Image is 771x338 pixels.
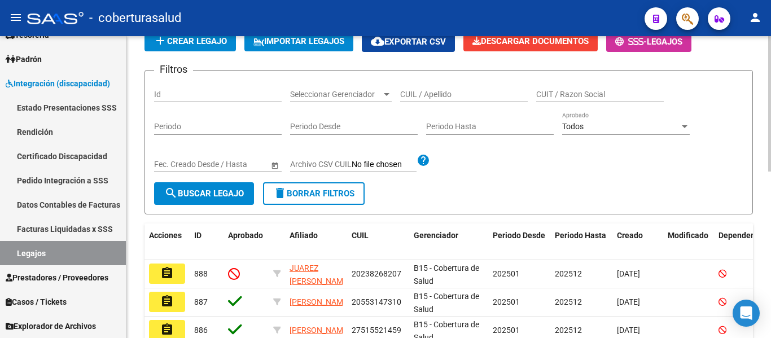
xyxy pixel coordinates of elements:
span: - [615,37,647,47]
span: IMPORTAR LEGAJOS [253,36,344,46]
span: Archivo CSV CUIL [290,160,352,169]
span: [DATE] [617,297,640,306]
mat-icon: assignment [160,266,174,280]
mat-icon: menu [9,11,23,24]
span: Descargar Documentos [472,36,589,46]
span: B15 - Cobertura de Salud [414,264,479,286]
mat-icon: search [164,186,178,200]
span: Gerenciador [414,231,458,240]
span: Dependencia [719,231,766,240]
span: Todos [562,122,584,131]
span: Periodo Desde [493,231,545,240]
span: 888 [194,269,208,278]
span: [PERSON_NAME] [290,326,350,335]
span: 887 [194,297,208,306]
span: 20553147310 [352,297,401,306]
span: ID [194,231,201,240]
span: 27515521459 [352,326,401,335]
datatable-header-cell: Modificado [663,223,714,261]
span: [PERSON_NAME] [290,297,350,306]
button: Borrar Filtros [263,182,365,205]
datatable-header-cell: Acciones [144,223,190,261]
span: 886 [194,326,208,335]
mat-icon: delete [273,186,287,200]
span: Legajos [647,37,682,47]
span: Modificado [668,231,708,240]
span: Padrón [6,53,42,65]
span: JUAREZ [PERSON_NAME] [290,264,350,286]
button: Open calendar [269,159,281,171]
span: Integración (discapacidad) [6,77,110,90]
span: Exportar CSV [371,37,446,47]
span: Explorador de Archivos [6,320,96,332]
datatable-header-cell: Gerenciador [409,223,488,261]
datatable-header-cell: Afiliado [285,223,347,261]
span: CUIL [352,231,369,240]
span: [DATE] [617,326,640,335]
span: 202501 [493,326,520,335]
button: Crear Legajo [144,31,236,51]
span: - coberturasalud [89,6,181,30]
input: Fecha fin [205,160,260,169]
span: 202501 [493,297,520,306]
mat-icon: assignment [160,323,174,336]
span: 20238268207 [352,269,401,278]
datatable-header-cell: Aprobado [224,223,269,261]
h3: Filtros [154,62,193,77]
span: Periodo Hasta [555,231,606,240]
span: Buscar Legajo [164,188,244,199]
datatable-header-cell: Creado [612,223,663,261]
span: Borrar Filtros [273,188,354,199]
span: B15 - Cobertura de Salud [414,292,479,314]
button: IMPORTAR LEGAJOS [244,31,353,51]
datatable-header-cell: ID [190,223,224,261]
datatable-header-cell: Periodo Hasta [550,223,612,261]
mat-icon: add [154,34,167,47]
span: Casos / Tickets [6,296,67,308]
span: Aprobado [228,231,263,240]
mat-icon: assignment [160,295,174,308]
span: Seleccionar Gerenciador [290,90,382,99]
span: Prestadores / Proveedores [6,271,108,284]
datatable-header-cell: CUIL [347,223,409,261]
span: 202501 [493,269,520,278]
span: Acciones [149,231,182,240]
button: Descargar Documentos [463,31,598,51]
button: -Legajos [606,31,691,52]
input: Fecha inicio [154,160,195,169]
mat-icon: help [417,153,430,167]
span: 202512 [555,326,582,335]
span: 202512 [555,269,582,278]
span: Crear Legajo [154,36,227,46]
span: Creado [617,231,643,240]
datatable-header-cell: Periodo Desde [488,223,550,261]
span: 202512 [555,297,582,306]
span: [DATE] [617,269,640,278]
mat-icon: person [748,11,762,24]
button: Buscar Legajo [154,182,254,205]
span: Afiliado [290,231,318,240]
button: Exportar CSV [362,31,455,52]
input: Archivo CSV CUIL [352,160,417,170]
mat-icon: cloud_download [371,34,384,48]
div: Open Intercom Messenger [733,300,760,327]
